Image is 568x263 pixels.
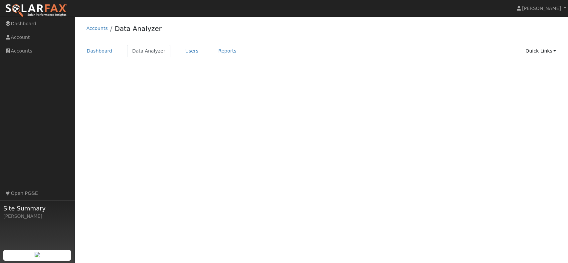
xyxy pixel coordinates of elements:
span: [PERSON_NAME] [522,6,561,11]
img: retrieve [35,252,40,257]
img: SolarFax [5,4,68,18]
a: Data Analyzer [115,25,162,33]
a: Quick Links [520,45,561,57]
a: Accounts [87,26,108,31]
a: Dashboard [82,45,117,57]
a: Data Analyzer [127,45,170,57]
div: [PERSON_NAME] [3,213,71,220]
a: Reports [213,45,241,57]
span: Site Summary [3,204,71,213]
a: Users [180,45,204,57]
